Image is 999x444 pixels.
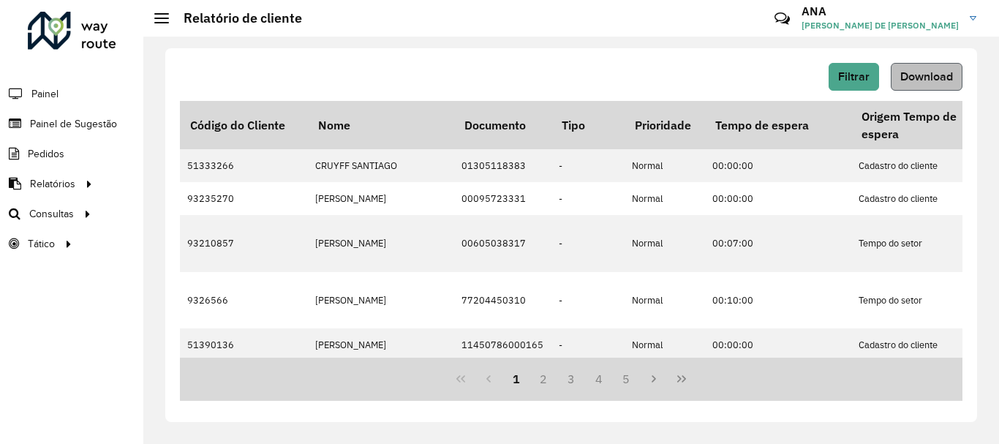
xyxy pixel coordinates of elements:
button: Last Page [668,365,695,393]
button: 2 [529,365,557,393]
th: Tipo [551,101,625,149]
td: 01305118383 [454,149,551,182]
button: 4 [585,365,613,393]
span: Relatórios [30,176,75,192]
button: 3 [557,365,585,393]
td: 00095723331 [454,182,551,215]
th: Código do Cliente [180,101,308,149]
td: 51333266 [180,149,308,182]
button: Download [891,63,962,91]
td: Normal [625,328,705,361]
td: 00:00:00 [705,182,851,215]
td: Cadastro do cliente [851,328,998,361]
span: Painel [31,86,59,102]
span: Filtrar [838,70,870,83]
td: 00:10:00 [705,272,851,329]
td: 77204450310 [454,272,551,329]
span: Pedidos [28,146,64,162]
td: 11450786000165 [454,328,551,361]
td: [PERSON_NAME] [308,215,454,272]
td: Cadastro do cliente [851,182,998,215]
button: Next Page [640,365,668,393]
span: Consultas [29,206,74,222]
td: CRUYFF SANTIAGO [308,149,454,182]
td: 00:07:00 [705,215,851,272]
td: 00:00:00 [705,328,851,361]
td: - [551,182,625,215]
td: 9326566 [180,272,308,329]
span: Download [900,70,953,83]
button: 1 [502,365,530,393]
h2: Relatório de cliente [169,10,302,26]
th: Tempo de espera [705,101,851,149]
a: Contato Rápido [766,3,798,34]
td: 51390136 [180,328,308,361]
button: 5 [613,365,641,393]
td: [PERSON_NAME] [308,182,454,215]
span: Tático [28,236,55,252]
button: Filtrar [829,63,879,91]
td: Tempo do setor [851,215,998,272]
td: 00:00:00 [705,149,851,182]
td: - [551,272,625,329]
td: 93235270 [180,182,308,215]
td: Normal [625,182,705,215]
td: [PERSON_NAME] [308,272,454,329]
td: - [551,328,625,361]
th: Prioridade [625,101,705,149]
td: Normal [625,215,705,272]
td: Cadastro do cliente [851,149,998,182]
td: - [551,215,625,272]
th: Documento [454,101,551,149]
span: [PERSON_NAME] DE [PERSON_NAME] [802,19,959,32]
h3: ANA [802,4,959,18]
td: Normal [625,272,705,329]
td: - [551,149,625,182]
td: Normal [625,149,705,182]
td: 93210857 [180,215,308,272]
td: 00605038317 [454,215,551,272]
th: Nome [308,101,454,149]
span: Painel de Sugestão [30,116,117,132]
th: Origem Tempo de espera [851,101,998,149]
td: Tempo do setor [851,272,998,329]
td: [PERSON_NAME] [308,328,454,361]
